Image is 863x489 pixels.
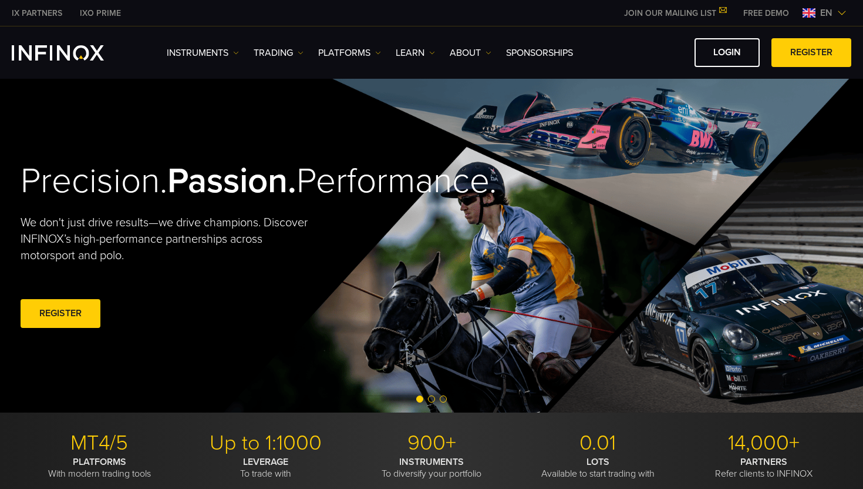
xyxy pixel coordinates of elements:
a: TRADING [254,46,304,60]
strong: INSTRUMENTS [399,456,464,468]
p: MT4/5 [21,430,178,456]
p: We don't just drive results—we drive champions. Discover INFINOX’s high-performance partnerships ... [21,215,316,264]
p: Available to start trading with [519,456,676,480]
a: SPONSORSHIPS [506,46,573,60]
span: Go to slide 3 [440,396,447,403]
span: en [815,6,837,20]
a: INFINOX Logo [12,45,132,61]
span: Go to slide 2 [428,396,435,403]
strong: LOTS [586,456,609,468]
a: Learn [396,46,435,60]
p: 0.01 [519,430,676,456]
span: Go to slide 1 [416,396,423,403]
a: INFINOX [71,7,130,19]
a: INFINOX MENU [734,7,798,19]
strong: Passion. [167,160,296,202]
h2: Precision. Performance. [21,160,390,203]
strong: PARTNERS [740,456,787,468]
a: JOIN OUR MAILING LIST [615,8,734,18]
a: REGISTER [771,38,851,67]
a: INFINOX [3,7,71,19]
p: 14,000+ [685,430,842,456]
p: Up to 1:1000 [187,430,344,456]
p: To trade with [187,456,344,480]
a: REGISTER [21,299,100,328]
a: LOGIN [695,38,760,67]
a: PLATFORMS [318,46,381,60]
a: ABOUT [450,46,491,60]
a: Instruments [167,46,239,60]
p: To diversify your portfolio [353,456,510,480]
p: Refer clients to INFINOX [685,456,842,480]
p: 900+ [353,430,510,456]
strong: PLATFORMS [73,456,126,468]
strong: LEVERAGE [243,456,288,468]
p: With modern trading tools [21,456,178,480]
